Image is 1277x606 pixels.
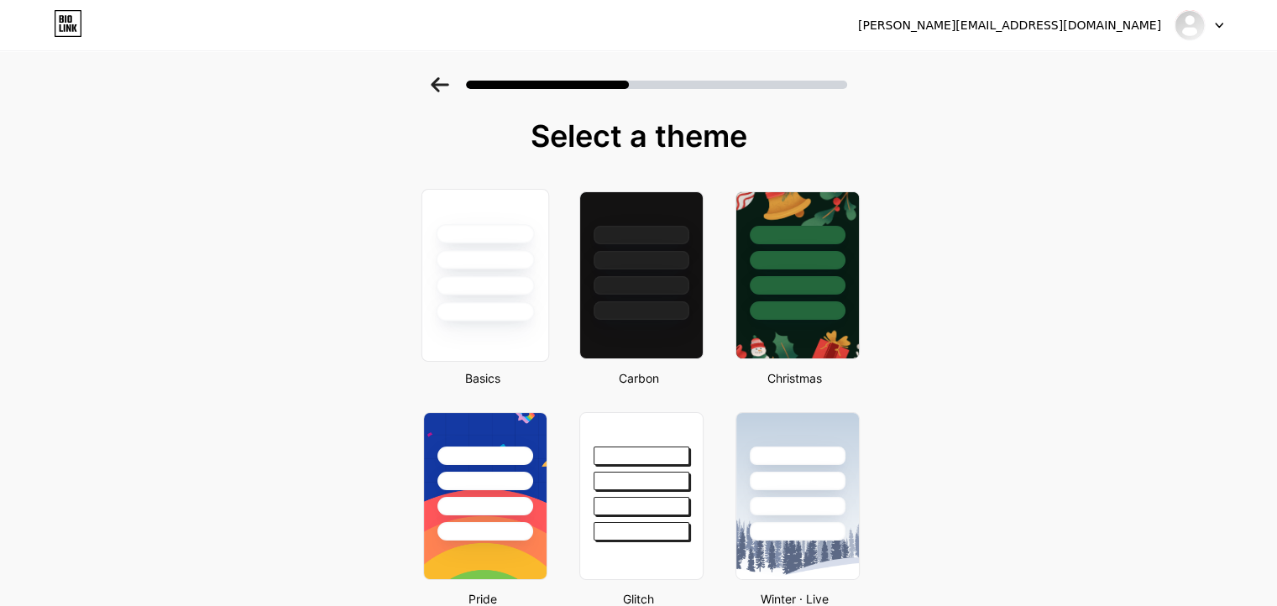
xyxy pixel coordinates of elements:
[416,119,861,153] div: Select a theme
[730,369,860,387] div: Christmas
[858,17,1161,34] div: [PERSON_NAME][EMAIL_ADDRESS][DOMAIN_NAME]
[1174,9,1206,41] img: sukiendtcl
[574,369,704,387] div: Carbon
[418,369,547,387] div: Basics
